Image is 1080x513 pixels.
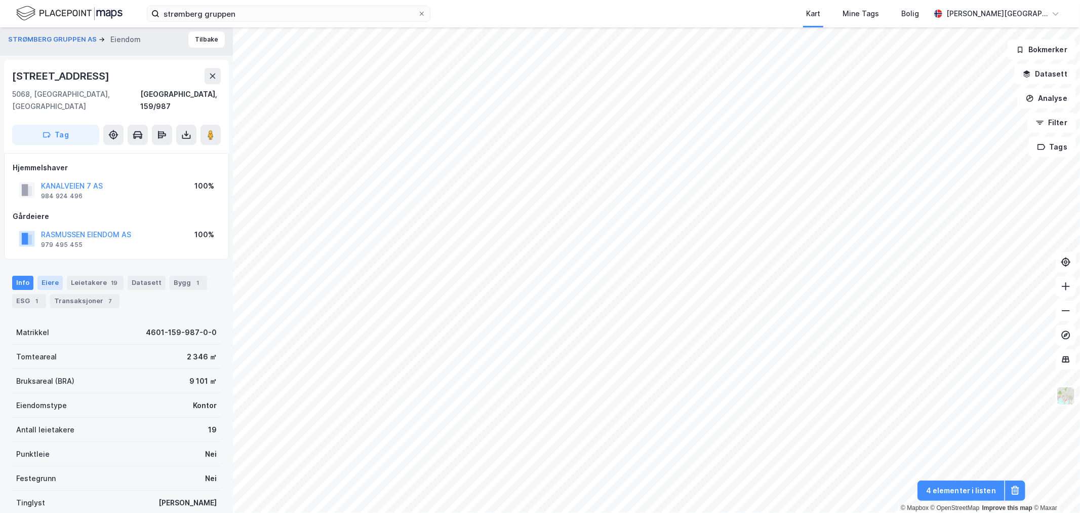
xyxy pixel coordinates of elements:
div: [GEOGRAPHIC_DATA], 159/987 [140,88,221,113]
div: Kontor [193,399,217,412]
div: [PERSON_NAME] [158,497,217,509]
div: Eiendomstype [16,399,67,412]
div: Eiendom [110,33,141,46]
div: [STREET_ADDRESS] [12,68,111,84]
div: 100% [194,180,214,192]
a: Improve this map [982,504,1032,511]
div: 19 [109,278,119,288]
a: Mapbox [901,504,929,511]
div: Datasett [128,276,166,290]
div: Bruksareal (BRA) [16,375,74,387]
button: Analyse [1017,88,1076,108]
button: Tag [12,125,99,145]
input: Søk på adresse, matrikkel, gårdeiere, leietakere eller personer [159,6,418,21]
div: 1 [193,278,203,288]
div: 2 346 ㎡ [187,351,217,363]
div: Nei [205,472,217,485]
div: Info [12,276,33,290]
div: Tinglyst [16,497,45,509]
button: Tags [1029,137,1076,157]
div: Hjemmelshaver [13,162,220,174]
div: Punktleie [16,448,50,460]
img: logo.f888ab2527a4732fd821a326f86c7f29.svg [16,5,123,22]
div: Gårdeiere [13,210,220,223]
button: Filter [1027,113,1076,133]
button: Bokmerker [1008,40,1076,60]
a: OpenStreetMap [931,504,980,511]
div: 5068, [GEOGRAPHIC_DATA], [GEOGRAPHIC_DATA] [12,88,140,113]
img: Z [1056,386,1075,406]
div: Bolig [901,8,919,20]
div: 7 [105,296,115,306]
div: [PERSON_NAME][GEOGRAPHIC_DATA] [946,8,1048,20]
button: Datasett [1014,64,1076,84]
div: Nei [205,448,217,460]
div: Festegrunn [16,472,56,485]
div: Tomteareal [16,351,57,363]
iframe: Chat Widget [1029,464,1080,513]
div: 4601-159-987-0-0 [146,326,217,339]
button: STRØMBERG GRUPPEN AS [8,34,99,45]
div: Transaksjoner [50,294,119,308]
div: ESG [12,294,46,308]
div: Antall leietakere [16,424,74,436]
div: 100% [194,229,214,241]
div: 9 101 ㎡ [189,375,217,387]
div: Eiere [37,276,63,290]
div: 984 924 496 [41,192,83,200]
div: Mine Tags [843,8,879,20]
div: Kart [806,8,820,20]
div: Leietakere [67,276,124,290]
div: Bygg [170,276,207,290]
div: 19 [208,424,217,436]
div: 979 495 455 [41,241,83,249]
button: Tilbake [188,31,225,48]
div: Matrikkel [16,326,49,339]
div: 1 [32,296,42,306]
button: 4 elementer i listen [917,481,1005,501]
